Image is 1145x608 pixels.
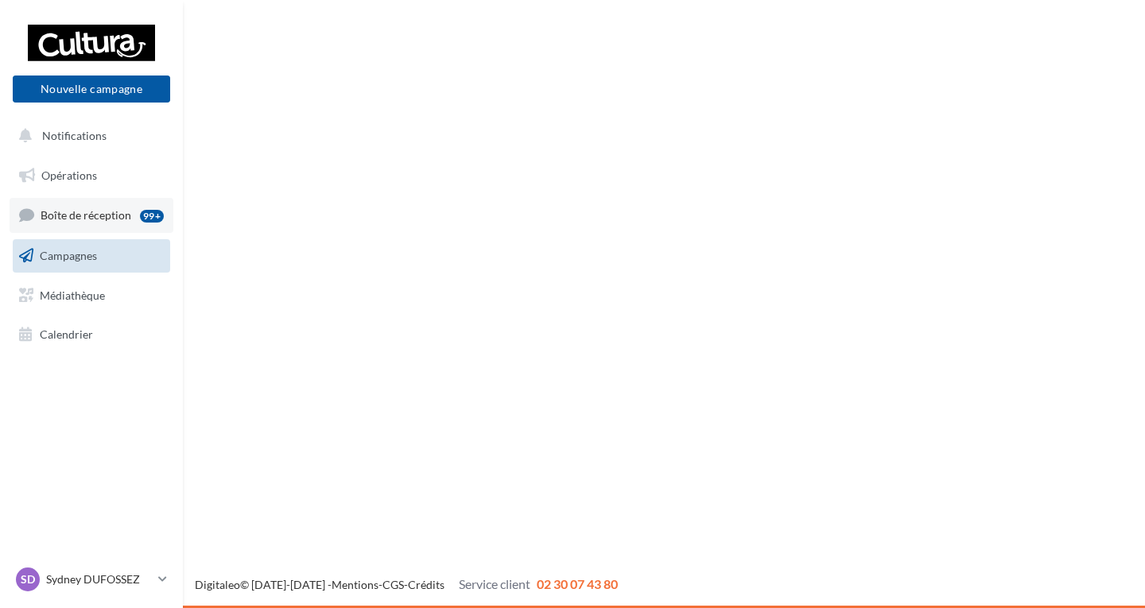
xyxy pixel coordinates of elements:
[41,168,97,182] span: Opérations
[382,578,404,591] a: CGS
[195,578,618,591] span: © [DATE]-[DATE] - - -
[459,576,530,591] span: Service client
[140,210,164,223] div: 99+
[42,129,107,142] span: Notifications
[46,571,152,587] p: Sydney DUFOSSEZ
[41,208,131,222] span: Boîte de réception
[10,279,173,312] a: Médiathèque
[10,239,173,273] a: Campagnes
[21,571,35,587] span: SD
[195,578,240,591] a: Digitaleo
[40,249,97,262] span: Campagnes
[13,76,170,103] button: Nouvelle campagne
[10,198,173,232] a: Boîte de réception99+
[10,159,173,192] a: Opérations
[40,327,93,341] span: Calendrier
[537,576,618,591] span: 02 30 07 43 80
[40,288,105,301] span: Médiathèque
[13,564,170,594] a: SD Sydney DUFOSSEZ
[332,578,378,591] a: Mentions
[408,578,444,591] a: Crédits
[10,318,173,351] a: Calendrier
[10,119,167,153] button: Notifications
